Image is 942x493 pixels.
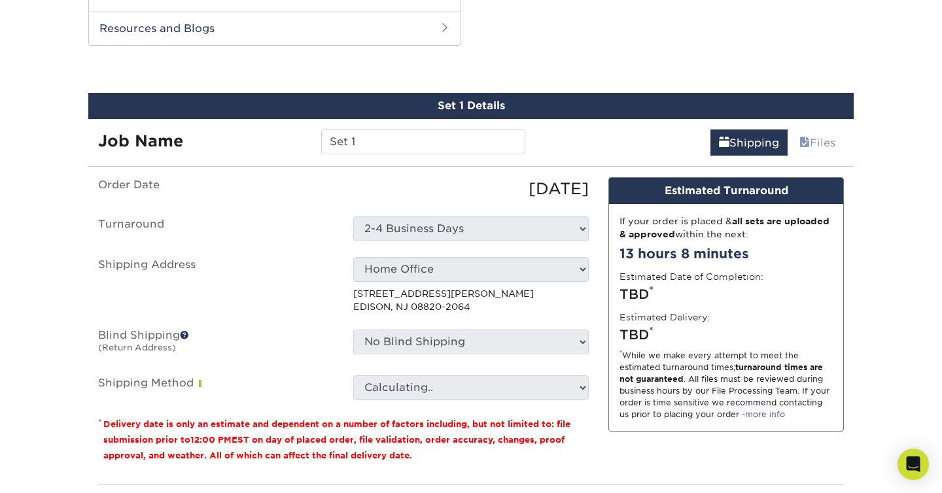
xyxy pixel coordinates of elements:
div: Set 1 Details [88,93,854,119]
label: Blind Shipping [88,330,343,360]
label: Estimated Date of Completion: [619,270,763,283]
div: [DATE] [343,177,599,201]
div: While we make every attempt to meet the estimated turnaround times; . All files must be reviewed ... [619,350,833,420]
span: files [799,137,810,149]
span: shipping [719,137,729,149]
label: Shipping Method [88,375,343,400]
div: Open Intercom Messenger [898,449,929,480]
small: (Return Address) [98,343,176,352]
small: Delivery date is only an estimate and dependent on a number of factors including, but not limited... [103,419,570,460]
div: TBD [619,284,833,304]
label: Shipping Address [88,257,343,314]
a: more info [745,409,785,419]
a: Shipping [710,129,788,156]
input: Enter a job name [321,129,525,154]
div: 13 hours 8 minutes [619,244,833,263]
a: Files [791,129,844,156]
div: TBD [619,325,833,345]
p: [STREET_ADDRESS][PERSON_NAME] EDISON, NJ 08820-2064 [353,287,589,314]
div: Estimated Turnaround [609,178,843,204]
label: Estimated Delivery: [619,311,710,324]
div: If your order is placed & within the next: [619,214,833,241]
strong: Job Name [98,131,183,150]
strong: turnaround times are not guaranteed [619,362,823,384]
h2: Resources and Blogs [89,11,461,45]
label: Turnaround [88,216,343,241]
span: 12:00 PM [190,435,232,445]
label: Order Date [88,177,343,201]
